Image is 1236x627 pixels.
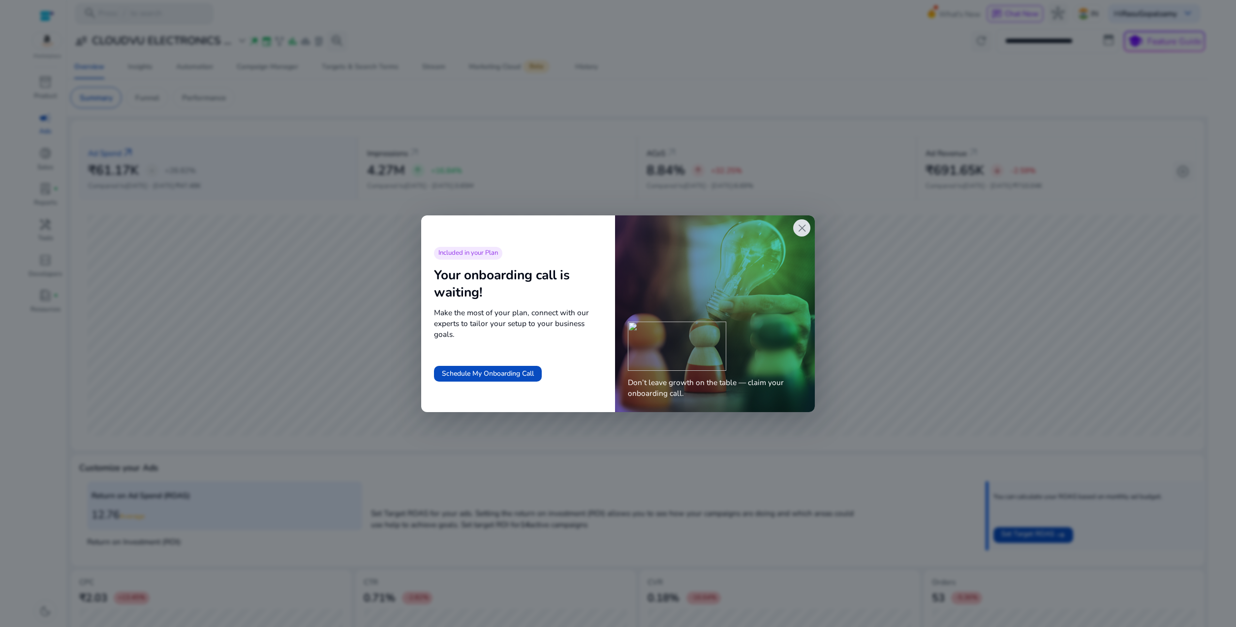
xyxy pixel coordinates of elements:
[442,368,534,379] span: Schedule My Onboarding Call
[438,249,498,258] span: Included in your Plan
[796,222,808,235] span: close
[434,307,602,340] span: Make the most of your plan, connect with our experts to tailor your setup to your business goals.
[628,377,802,399] span: Don’t leave growth on the table — claim your onboarding call.
[434,366,542,382] button: Schedule My Onboarding Call
[434,267,602,301] div: Your onboarding call is waiting!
